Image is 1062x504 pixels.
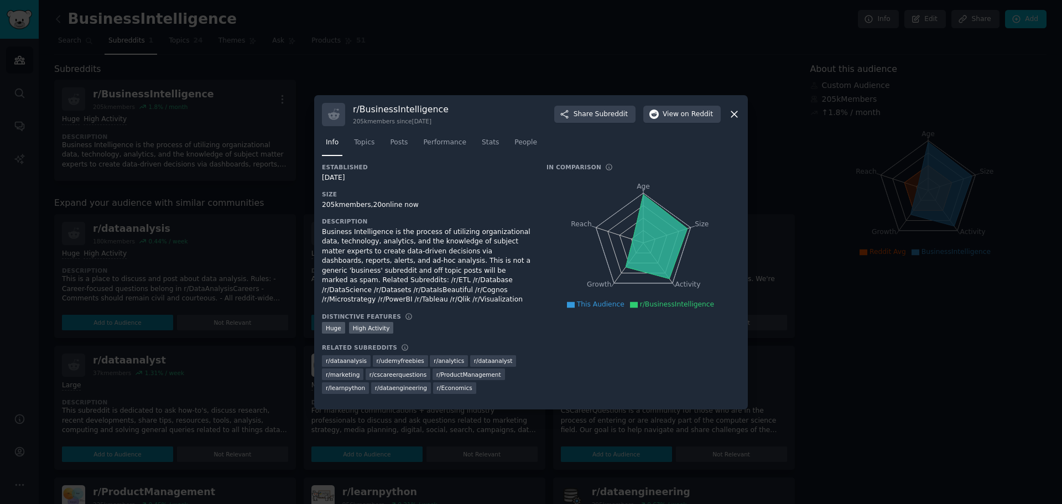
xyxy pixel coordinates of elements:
h3: Established [322,163,531,171]
span: r/ dataanalyst [474,357,513,365]
a: Performance [419,134,470,157]
div: [DATE] [322,173,531,183]
span: Subreddit [595,110,628,119]
a: Topics [350,134,378,157]
span: r/ learnpython [326,384,365,392]
div: Business Intelligence is the process of utilizing organizational data, technology, analytics, and... [322,227,531,305]
span: Share [574,110,628,119]
span: r/ udemyfreebies [377,357,424,365]
div: High Activity [349,322,394,334]
span: View [663,110,713,119]
h3: In Comparison [546,163,601,171]
span: Performance [423,138,466,148]
div: 205k members, 20 online now [322,200,531,210]
span: r/ cscareerquestions [369,371,426,378]
div: Huge [322,322,345,334]
tspan: Reach [571,220,592,227]
span: Info [326,138,339,148]
h3: Distinctive Features [322,313,401,320]
h3: Size [322,190,531,198]
div: 205k members since [DATE] [353,117,449,125]
a: Stats [478,134,503,157]
h3: r/ BusinessIntelligence [353,103,449,115]
h3: Related Subreddits [322,344,397,351]
span: r/ marketing [326,371,360,378]
span: r/ analytics [434,357,464,365]
span: Stats [482,138,499,148]
span: Topics [354,138,374,148]
tspan: Activity [675,280,701,288]
span: Posts [390,138,408,148]
a: Posts [386,134,412,157]
span: on Reddit [681,110,713,119]
span: r/BusinessIntelligence [640,300,714,308]
h3: Description [322,217,531,225]
a: Info [322,134,342,157]
span: This Audience [577,300,624,308]
button: Viewon Reddit [643,106,721,123]
span: r/ dataanalysis [326,357,367,365]
span: r/ Economics [437,384,472,392]
tspan: Size [695,220,709,227]
span: r/ dataengineering [375,384,427,392]
a: People [511,134,541,157]
button: ShareSubreddit [554,106,636,123]
tspan: Growth [587,280,611,288]
span: r/ ProductManagement [436,371,501,378]
span: People [514,138,537,148]
tspan: Age [637,183,650,190]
